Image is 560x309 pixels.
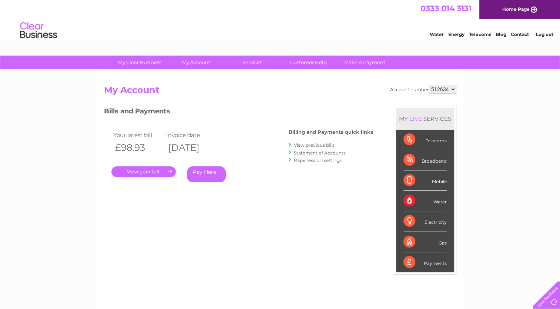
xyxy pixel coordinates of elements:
div: MY SERVICES [396,108,454,129]
div: Broadband [403,150,447,170]
a: View previous bills [294,142,335,148]
div: Water [403,191,447,211]
a: My Clear Business [109,56,170,69]
a: My Account [165,56,227,69]
a: Energy [448,31,465,37]
h3: Bills and Payments [104,106,373,119]
th: [DATE] [164,140,218,155]
div: Telecoms [403,130,447,150]
a: Statement of Accounts [294,150,346,156]
a: Log out [536,31,553,37]
a: Telecoms [469,31,491,37]
div: LIVE [408,115,423,122]
h4: Billing and Payments quick links [289,129,373,135]
div: Account number [390,85,456,94]
div: Clear Business is a trading name of Verastar Limited (registered in [GEOGRAPHIC_DATA] No. 3667643... [105,4,455,36]
div: Electricity [403,211,447,232]
img: logo.png [20,19,57,42]
div: Mobile [403,170,447,191]
h2: My Account [104,85,456,99]
a: Contact [511,31,529,37]
a: Services [222,56,283,69]
a: 0333 014 3131 [420,4,472,13]
a: Blog [496,31,506,37]
a: . [111,166,176,177]
th: £98.93 [111,140,165,155]
a: Make A Payment [334,56,395,69]
a: Customer Help [278,56,339,69]
div: Gas [403,232,447,252]
a: Pay Here [187,166,226,182]
td: Invoice date [164,130,218,140]
a: Paperless bill settings [294,157,342,163]
a: Water [430,31,444,37]
td: Your latest bill [111,130,165,140]
div: Payments [403,252,447,272]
